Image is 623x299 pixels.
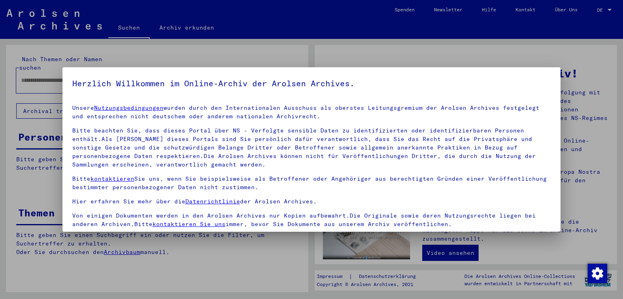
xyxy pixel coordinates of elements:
p: Von einigen Dokumenten werden in den Arolsen Archives nur Kopien aufbewahrt.Die Originale sowie d... [72,211,551,229]
img: Zustimmung ändern [588,264,607,283]
p: Bitte beachten Sie, dass dieses Portal über NS - Verfolgte sensible Daten zu identifizierten oder... [72,126,551,169]
h5: Herzlich Willkommen im Online-Archiv der Arolsen Archives. [72,77,551,90]
p: Hier erfahren Sie mehr über die der Arolsen Archives. [72,197,551,206]
a: Nutzungsbedingungen [94,104,163,111]
a: kontaktieren [90,175,134,182]
div: Zustimmung ändern [587,263,607,283]
a: kontaktieren Sie uns [153,220,226,228]
a: Datenrichtlinie [185,198,240,205]
p: Bitte Sie uns, wenn Sie beispielsweise als Betroffener oder Angehöriger aus berechtigten Gründen ... [72,175,551,192]
p: Unsere wurden durch den Internationalen Ausschuss als oberstes Leitungsgremium der Arolsen Archiv... [72,104,551,121]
